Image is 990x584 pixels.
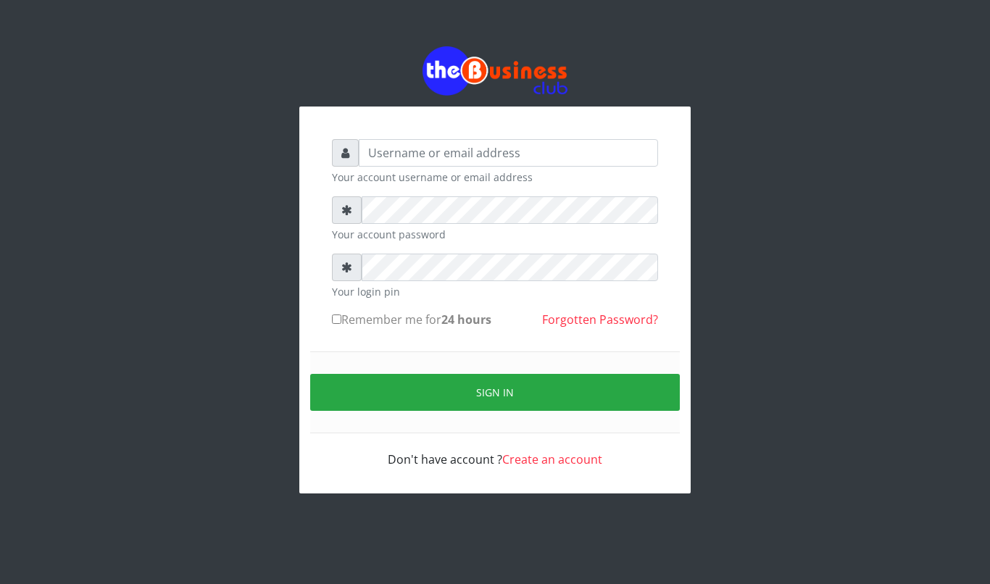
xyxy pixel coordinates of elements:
div: Don't have account ? [332,433,658,468]
button: Sign in [310,374,680,411]
a: Forgotten Password? [542,312,658,328]
a: Create an account [502,451,602,467]
small: Your login pin [332,284,658,299]
input: Username or email address [359,139,658,167]
small: Your account password [332,227,658,242]
small: Your account username or email address [332,170,658,185]
b: 24 hours [441,312,491,328]
label: Remember me for [332,311,491,328]
input: Remember me for24 hours [332,314,341,324]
